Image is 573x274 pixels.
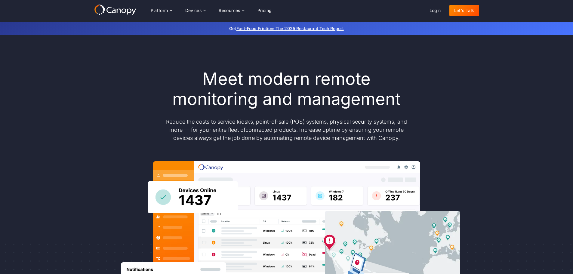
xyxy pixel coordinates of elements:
[214,5,249,17] div: Resources
[148,181,238,213] img: Canopy sees how many devices are online
[180,5,211,17] div: Devices
[245,127,296,133] a: connected products
[160,118,413,142] p: Reduce the costs to service kiosks, point-of-sale (POS) systems, physical security systems, and m...
[151,8,168,13] div: Platform
[139,25,434,32] p: Get
[185,8,202,13] div: Devices
[160,69,413,109] h1: Meet modern remote monitoring and management
[236,26,344,31] a: Fast-Food Friction: The 2025 Restaurant Tech Report
[219,8,240,13] div: Resources
[449,5,479,16] a: Let's Talk
[146,5,177,17] div: Platform
[253,5,277,16] a: Pricing
[425,5,446,16] a: Login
